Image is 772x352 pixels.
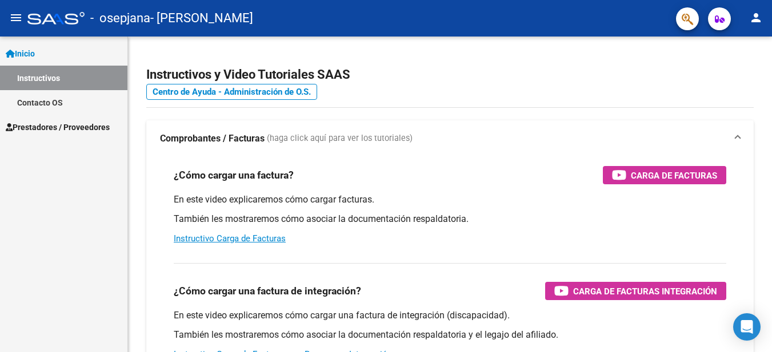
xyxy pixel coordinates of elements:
p: En este video explicaremos cómo cargar facturas. [174,193,726,206]
button: Carga de Facturas [603,166,726,184]
h3: ¿Cómo cargar una factura? [174,167,294,183]
div: Open Intercom Messenger [733,313,761,341]
mat-expansion-panel-header: Comprobantes / Facturas (haga click aquí para ver los tutoriales) [146,120,754,157]
strong: Comprobantes / Facturas [160,132,265,145]
span: - osepjana [90,6,150,31]
span: - [PERSON_NAME] [150,6,253,31]
h3: ¿Cómo cargar una factura de integración? [174,283,361,299]
button: Carga de Facturas Integración [545,282,726,300]
span: Carga de Facturas [631,168,717,183]
h2: Instructivos y Video Tutoriales SAAS [146,64,754,86]
p: En este video explicaremos cómo cargar una factura de integración (discapacidad). [174,309,726,322]
span: Inicio [6,47,35,60]
a: Instructivo Carga de Facturas [174,233,286,244]
span: Carga de Facturas Integración [573,284,717,298]
span: (haga click aquí para ver los tutoriales) [267,132,413,145]
mat-icon: person [749,11,763,25]
mat-icon: menu [9,11,23,25]
span: Prestadores / Proveedores [6,121,110,133]
p: También les mostraremos cómo asociar la documentación respaldatoria. [174,213,726,225]
a: Centro de Ayuda - Administración de O.S. [146,84,317,100]
p: También les mostraremos cómo asociar la documentación respaldatoria y el legajo del afiliado. [174,329,726,341]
